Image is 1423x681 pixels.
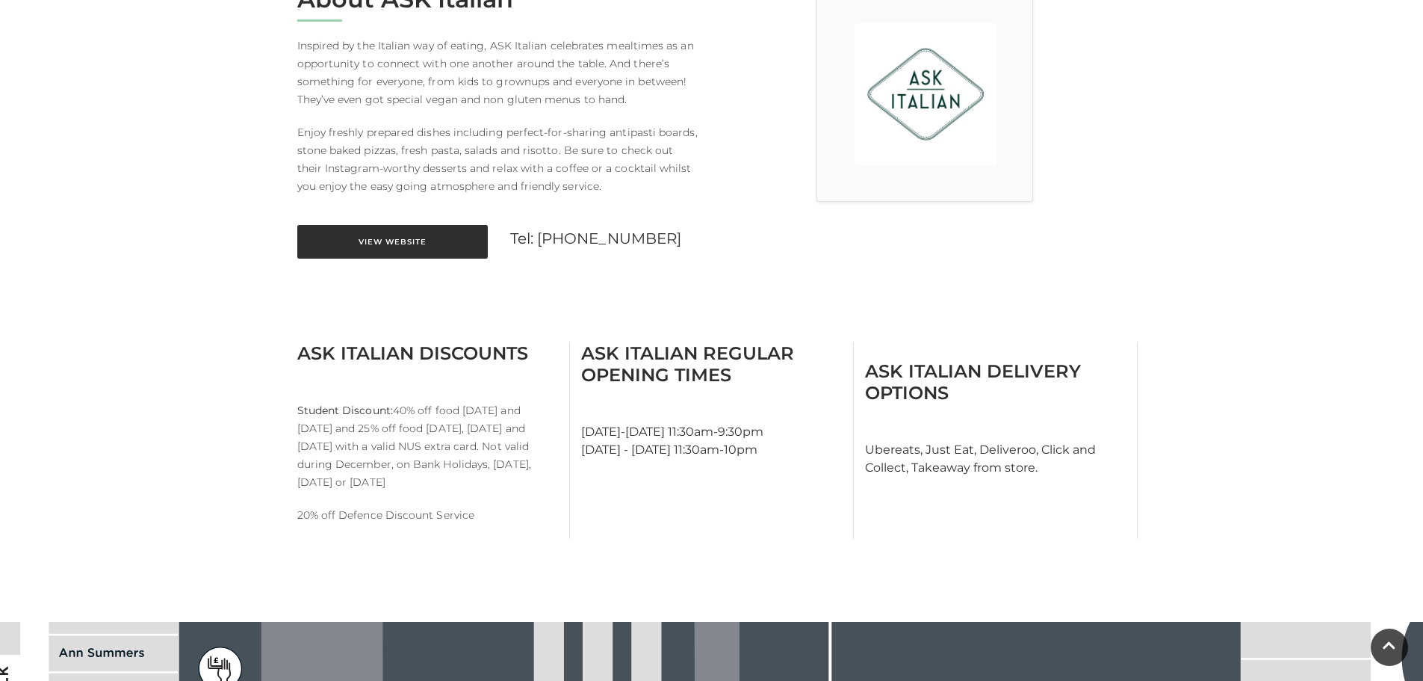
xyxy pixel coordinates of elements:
[297,342,558,364] h3: ASK Italian Discounts
[297,225,488,259] a: View Website
[297,404,393,417] strong: Student Discount:
[510,229,682,247] a: Tel: [PHONE_NUMBER]
[297,123,701,195] p: Enjoy freshly prepared dishes including perfect-for-sharing antipasti boards, stone baked pizzas,...
[297,401,558,491] p: 40% off food [DATE] and [DATE] and 25% off food [DATE], [DATE] and [DATE] with a valid NUS extra ...
[581,342,842,386] h3: ASK Italian Regular Opening Times
[297,37,701,108] p: Inspired by the Italian way of eating, ASK Italian celebrates mealtimes as an opportunity to conn...
[865,360,1126,404] h3: ASK Italian Delivery Options
[854,342,1138,539] div: Ubereats, Just Eat, Deliveroo, Click and Collect, Takeaway from store.
[297,506,558,524] p: 20% off Defence Discount Service
[570,342,854,539] div: [DATE]-[DATE] 11:30am-9:30pm [DATE] - [DATE] 11:30am-10pm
